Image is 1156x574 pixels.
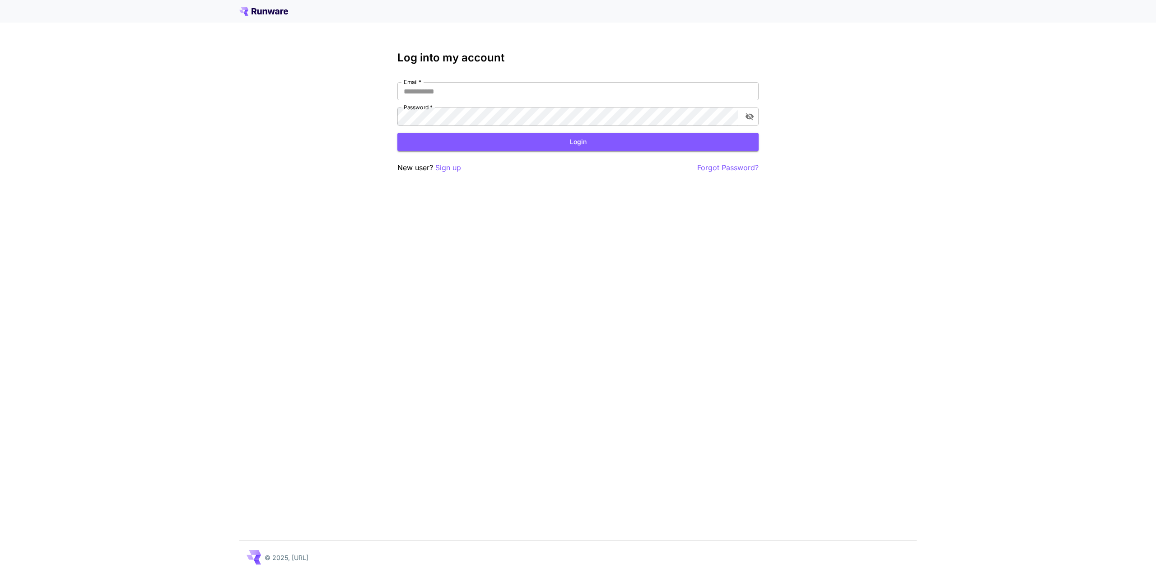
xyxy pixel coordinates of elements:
[265,553,308,562] p: © 2025, [URL]
[741,108,758,125] button: toggle password visibility
[397,162,461,173] p: New user?
[404,78,421,86] label: Email
[397,133,759,151] button: Login
[697,162,759,173] button: Forgot Password?
[435,162,461,173] button: Sign up
[397,51,759,64] h3: Log into my account
[404,103,433,111] label: Password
